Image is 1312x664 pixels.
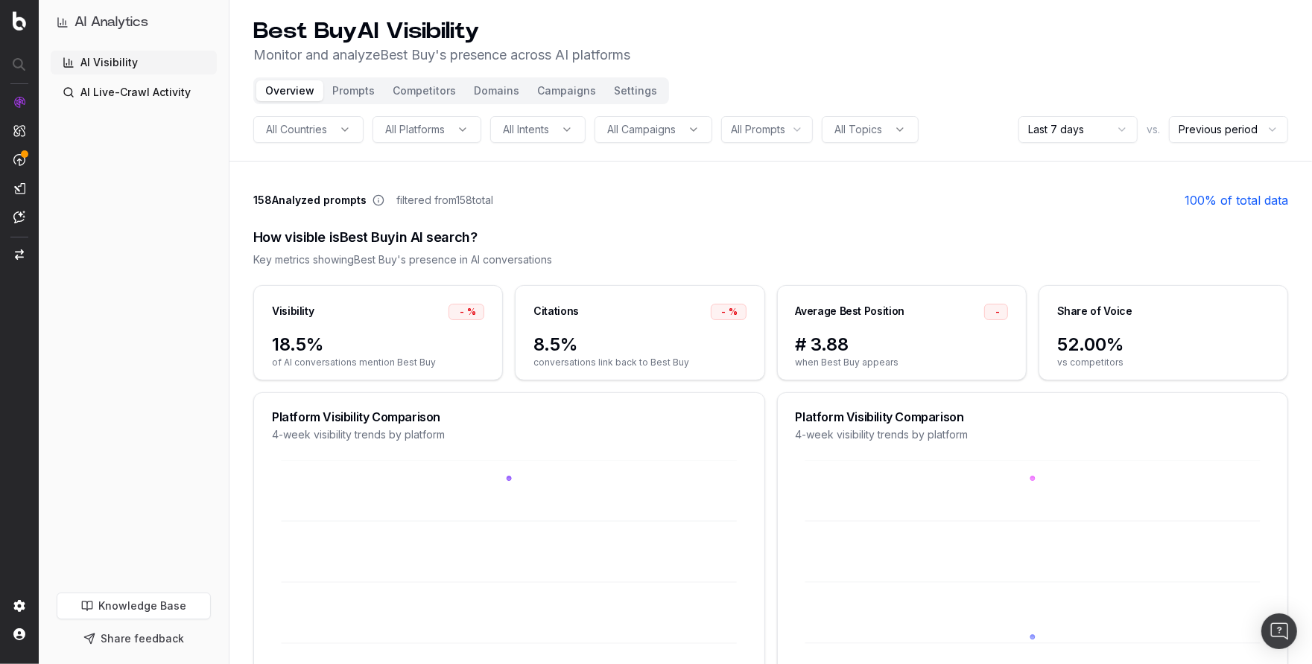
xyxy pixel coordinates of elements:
[57,625,211,652] button: Share feedback
[75,12,148,33] h1: AI Analytics
[396,193,493,208] span: filtered from 158 total
[796,304,905,319] div: Average Best Position
[272,304,314,319] div: Visibility
[272,333,484,357] span: 18.5%
[449,304,484,320] div: -
[533,304,579,319] div: Citations
[605,80,666,101] button: Settings
[13,96,25,108] img: Analytics
[384,80,465,101] button: Competitors
[533,357,746,368] span: conversations link back to Best Buy
[13,628,25,640] img: My account
[323,80,384,101] button: Prompts
[533,333,746,357] span: 8.5%
[253,18,630,45] h1: Best Buy AI Visibility
[385,122,445,137] span: All Platforms
[984,304,1008,320] div: -
[256,80,323,101] button: Overview
[1147,122,1160,137] span: vs.
[57,593,211,619] a: Knowledge Base
[796,357,1008,368] span: when Best Buy appears
[834,122,882,137] span: All Topics
[711,304,747,320] div: -
[57,12,211,33] button: AI Analytics
[253,193,367,208] span: 158 Analyzed prompts
[272,357,484,368] span: of AI conversations mention Best Buy
[796,427,1270,442] div: 4-week visibility trends by platform
[528,80,605,101] button: Campaigns
[51,51,217,74] a: AI Visibility
[1057,304,1132,319] div: Share of Voice
[253,252,1288,267] div: Key metrics showing Best Buy 's presence in AI conversations
[13,211,25,223] img: Assist
[1185,191,1288,209] a: 100% of total data
[1057,333,1270,357] span: 52.00%
[13,600,25,612] img: Setting
[465,80,528,101] button: Domains
[253,45,630,66] p: Monitor and analyze Best Buy 's presence across AI platforms
[607,122,676,137] span: All Campaigns
[13,153,25,166] img: Activation
[266,122,327,137] span: All Countries
[15,249,24,260] img: Switch project
[1057,357,1270,368] span: vs competitors
[729,306,738,318] span: %
[467,306,476,318] span: %
[253,227,1288,248] div: How visible is Best Buy in AI search?
[13,182,25,194] img: Studio
[272,411,747,423] div: Platform Visibility Comparison
[796,411,1270,423] div: Platform Visibility Comparison
[1261,613,1297,649] div: Open Intercom Messenger
[13,11,26,31] img: Botify logo
[272,427,747,442] div: 4-week visibility trends by platform
[796,333,1008,357] span: # 3.88
[51,80,217,104] a: AI Live-Crawl Activity
[13,124,25,137] img: Intelligence
[503,122,549,137] span: All Intents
